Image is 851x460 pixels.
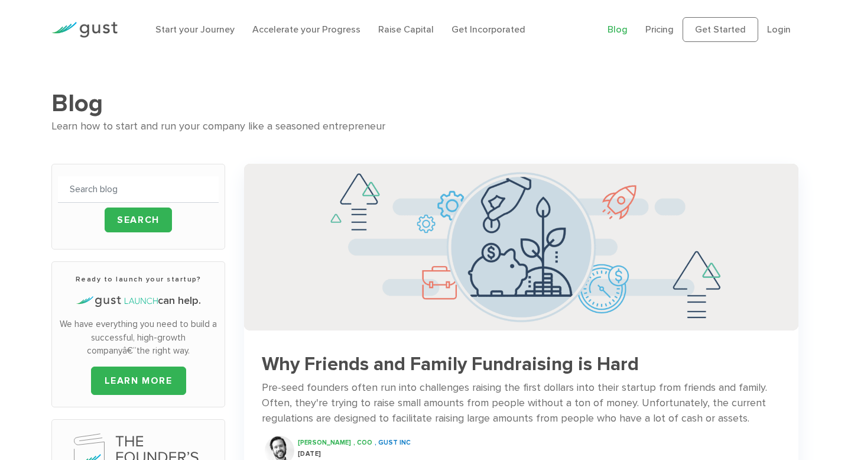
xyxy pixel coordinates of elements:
[378,24,434,35] a: Raise Capital
[51,89,800,118] h1: Blog
[155,24,235,35] a: Start your Journey
[51,118,800,135] div: Learn how to start and run your company like a seasoned entrepreneur
[452,24,525,35] a: Get Incorporated
[298,450,321,458] span: [DATE]
[244,164,798,330] img: Successful Startup Founders Invest In Their Own Ventures 0742d64fd6a698c3cfa409e71c3cc4e5620a7e72...
[262,380,781,426] div: Pre-seed founders often run into challenges raising the first dollars into their startup from fri...
[51,22,118,38] img: Gust Logo
[375,439,411,446] span: , Gust INC
[58,274,219,284] h3: Ready to launch your startup?
[353,439,372,446] span: , COO
[91,367,186,395] a: LEARN MORE
[298,439,351,446] span: [PERSON_NAME]
[105,208,172,232] input: Search
[683,17,758,42] a: Get Started
[58,318,219,358] p: We have everything you need to build a successful, high-growth companyâ€”the right way.
[767,24,791,35] a: Login
[252,24,360,35] a: Accelerate your Progress
[58,293,219,309] h4: can help.
[608,24,628,35] a: Blog
[58,176,219,203] input: Search blog
[645,24,674,35] a: Pricing
[262,354,781,375] h3: Why Friends and Family Fundraising is Hard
